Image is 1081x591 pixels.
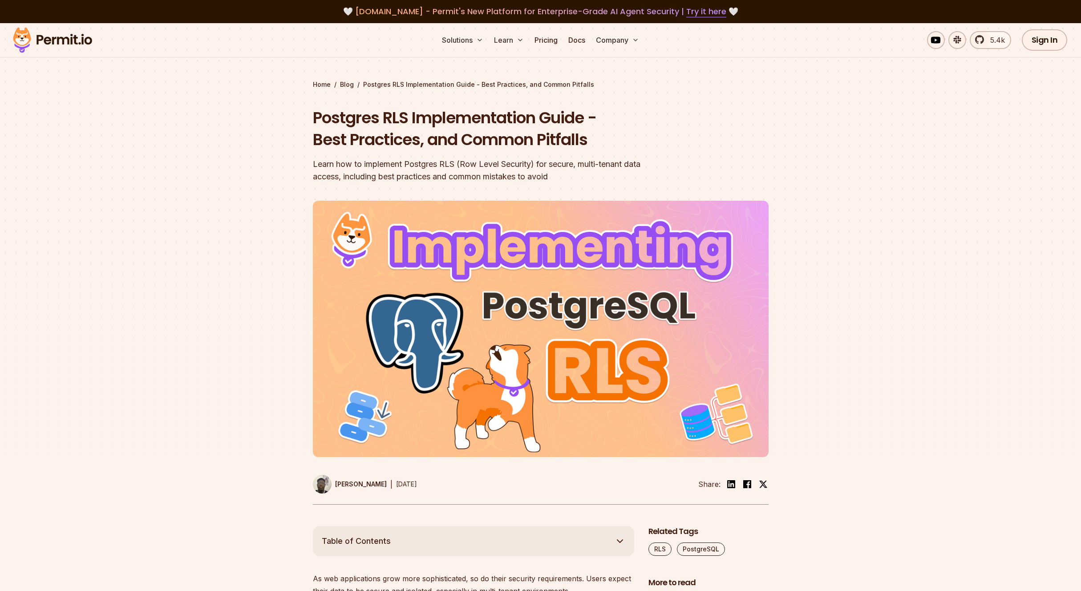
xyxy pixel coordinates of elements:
a: RLS [648,542,672,556]
div: | [390,479,393,490]
a: Pricing [531,31,561,49]
img: linkedin [726,479,737,490]
div: 🤍 🤍 [21,5,1060,18]
a: Docs [565,31,589,49]
button: Solutions [438,31,487,49]
a: [PERSON_NAME] [313,475,387,494]
img: Uma Victor [313,475,332,494]
a: 5.4k [970,31,1011,49]
img: facebook [742,479,753,490]
h2: More to read [648,577,769,588]
span: Table of Contents [322,535,391,547]
time: [DATE] [396,480,417,488]
a: Sign In [1022,29,1068,51]
div: Learn how to implement Postgres RLS (Row Level Security) for secure, multi-tenant data access, in... [313,158,655,183]
p: [PERSON_NAME] [335,480,387,489]
img: Postgres RLS Implementation Guide - Best Practices, and Common Pitfalls [313,201,769,457]
button: Table of Contents [313,526,634,556]
h2: Related Tags [648,526,769,537]
li: Share: [698,479,721,490]
span: 5.4k [985,35,1005,45]
a: Home [313,80,331,89]
a: Try it here [686,6,726,17]
span: [DOMAIN_NAME] - Permit's New Platform for Enterprise-Grade AI Agent Security | [355,6,726,17]
img: twitter [759,480,768,489]
div: / / [313,80,769,89]
a: Blog [340,80,354,89]
button: Learn [490,31,527,49]
button: Company [592,31,643,49]
img: Permit logo [9,25,96,55]
a: PostgreSQL [677,542,725,556]
h1: Postgres RLS Implementation Guide - Best Practices, and Common Pitfalls [313,107,655,151]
